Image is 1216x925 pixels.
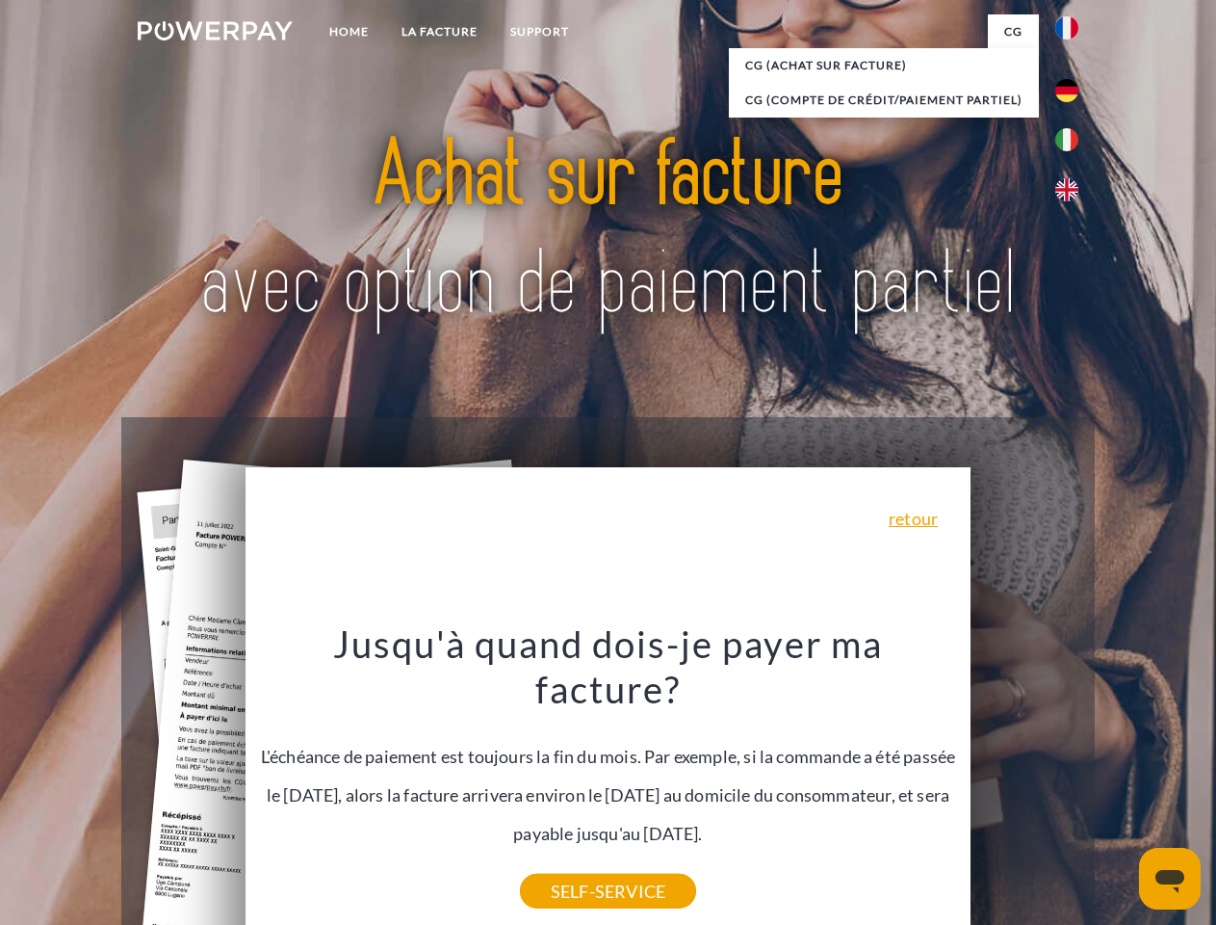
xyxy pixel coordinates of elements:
[385,14,494,49] a: LA FACTURE
[729,48,1039,83] a: CG (achat sur facture)
[1055,128,1078,151] img: it
[1055,16,1078,40] img: fr
[988,14,1039,49] a: CG
[520,874,696,909] a: SELF-SERVICE
[184,92,1032,369] img: title-powerpay_fr.svg
[1055,79,1078,102] img: de
[729,83,1039,118] a: CG (Compte de crédit/paiement partiel)
[1055,178,1078,201] img: en
[138,21,293,40] img: logo-powerpay-white.svg
[1139,848,1201,910] iframe: Bouton de lancement de la fenêtre de messagerie
[494,14,585,49] a: Support
[313,14,385,49] a: Home
[889,510,938,527] a: retour
[257,621,960,891] div: L'échéance de paiement est toujours la fin du mois. Par exemple, si la commande a été passée le [...
[257,621,960,713] h3: Jusqu'à quand dois-je payer ma facture?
